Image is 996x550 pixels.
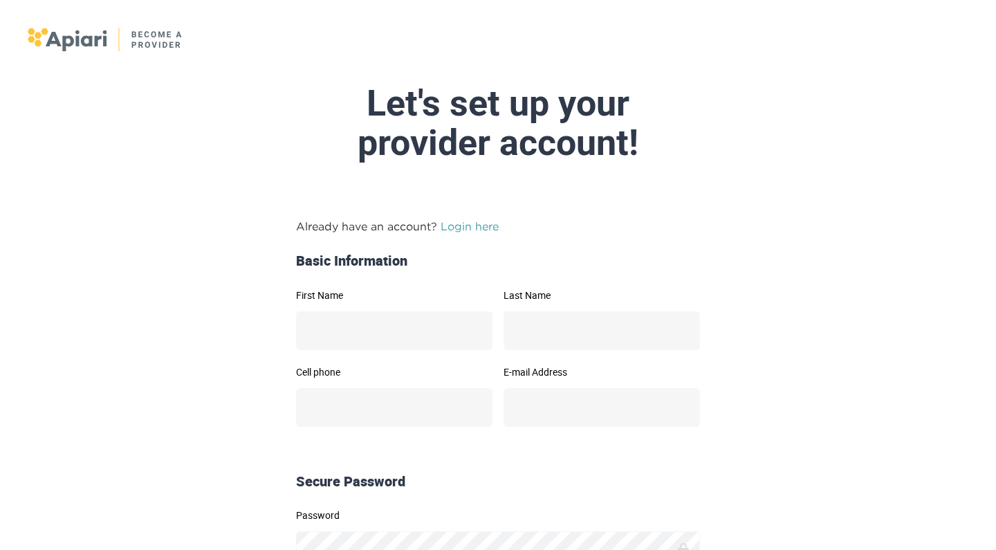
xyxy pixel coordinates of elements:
[296,291,492,300] label: First Name
[504,367,700,377] label: E-mail Address
[290,251,705,271] div: Basic Information
[172,84,824,163] div: Let's set up your provider account!
[504,291,700,300] label: Last Name
[290,472,705,492] div: Secure Password
[28,28,183,51] img: logo
[296,367,492,377] label: Cell phone
[296,218,700,235] p: Already have an account?
[441,220,499,232] a: Login here
[296,511,700,520] label: Password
